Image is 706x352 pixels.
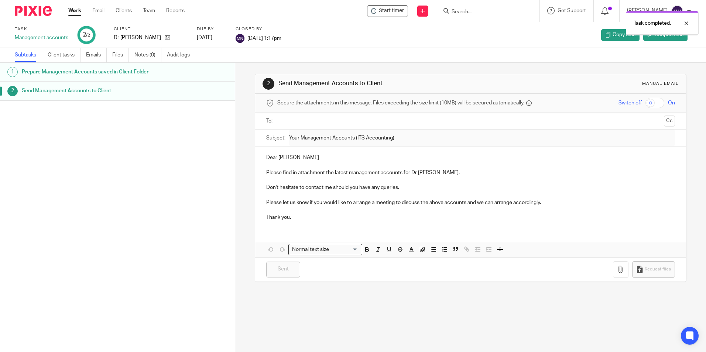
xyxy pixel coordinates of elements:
a: Work [68,7,81,14]
input: Search for option [331,246,358,253]
p: Please find in attachment the latest management accounts for Dr [PERSON_NAME]. [266,169,675,176]
a: Reports [166,7,185,14]
span: Normal text size [290,246,330,253]
p: Don't hesitate to contact me should you have any queries. [266,184,675,191]
img: svg%3E [671,5,683,17]
a: Email [92,7,104,14]
span: [DATE] 1:17pm [247,35,281,41]
small: /2 [86,33,90,37]
div: Dr Nadine Smith - Management accounts [367,5,408,17]
label: Subject: [266,134,285,142]
label: To: [266,117,274,125]
button: Cc [664,115,675,127]
p: Task completed. [634,20,671,27]
div: Manual email [642,81,679,87]
div: 2 [263,78,274,90]
p: Dear [PERSON_NAME] [266,154,675,161]
a: Notes (0) [134,48,161,62]
a: Files [112,48,129,62]
div: [DATE] [197,34,226,41]
input: Sent [266,262,300,277]
label: Client [114,26,188,32]
label: Task [15,26,68,32]
a: Client tasks [48,48,80,62]
h1: Send Management Accounts to Client [22,85,159,96]
h1: Send Management Accounts to Client [278,80,486,87]
div: 2 [7,86,18,96]
div: Search for option [288,244,362,255]
label: Due by [197,26,226,32]
button: Request files [632,261,675,278]
a: Subtasks [15,48,42,62]
div: 1 [7,67,18,77]
p: Dr [PERSON_NAME] [114,34,161,41]
p: Thank you. [266,214,675,221]
h1: Prepare Management Accounts saved in Client Folder [22,66,159,77]
span: Request files [645,266,671,272]
p: Please let us know if you would like to arrange a meeting to discuss the above accounts and we ca... [266,199,675,206]
img: svg%3E [236,34,244,43]
div: Management accounts [15,34,68,41]
span: Switch off [618,99,642,107]
a: Clients [116,7,132,14]
span: Secure the attachments in this message. Files exceeding the size limit (10MB) will be secured aut... [277,99,524,107]
a: Emails [86,48,107,62]
label: Closed by [236,26,281,32]
img: Pixie [15,6,52,16]
a: Team [143,7,155,14]
span: On [668,99,675,107]
div: 2 [83,31,90,39]
a: Audit logs [167,48,195,62]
